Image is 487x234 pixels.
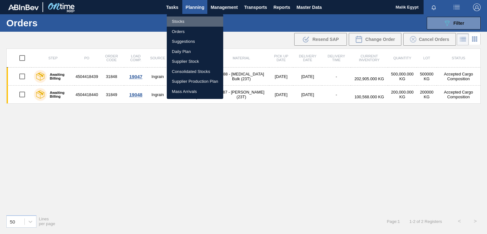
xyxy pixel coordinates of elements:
a: Suggestions [167,36,223,47]
a: Orders [167,27,223,37]
a: Stocks [167,16,223,27]
a: Supplier Production Plan [167,76,223,87]
a: Mass Arrivals [167,87,223,97]
a: Consolidated Stocks [167,67,223,77]
a: Daily Plan [167,47,223,57]
a: Supplier Stock [167,56,223,67]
